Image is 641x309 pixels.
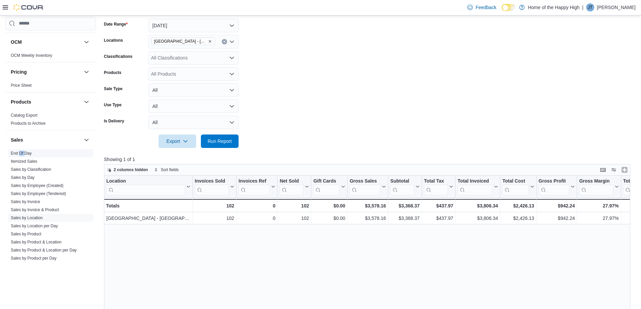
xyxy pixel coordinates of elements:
[5,111,96,130] div: Products
[82,68,91,76] button: Pricing
[11,99,81,105] button: Products
[11,216,43,220] a: Sales by Location
[390,178,414,195] div: Subtotal
[104,54,133,59] label: Classifications
[148,116,239,129] button: All
[475,4,496,11] span: Feedback
[280,178,309,195] button: Net Sold
[114,167,148,172] span: 2 columns hidden
[11,256,57,261] a: Sales by Product per Day
[148,83,239,97] button: All
[579,178,613,195] div: Gross Margin
[313,178,340,185] div: Gift Cards
[104,118,124,124] label: Is Delivery
[502,202,534,210] div: $2,426.13
[502,4,516,11] input: Dark Mode
[538,178,569,185] div: Gross Profit
[11,151,32,156] a: End Of Day
[579,178,613,185] div: Gross Margin
[11,159,37,164] span: Itemized Sales
[502,178,534,195] button: Total Cost
[465,1,499,14] a: Feedback
[151,166,181,174] button: Sort fields
[239,178,270,185] div: Invoices Ref
[11,137,81,143] button: Sales
[5,51,96,62] div: OCM
[11,39,22,45] h3: OCM
[208,39,212,43] button: Remove Toronto - Parkdale - Fire & Flower from selection in this group
[582,3,583,11] p: |
[5,81,96,92] div: Pricing
[239,214,275,222] div: 0
[11,175,35,180] a: Sales by Day
[82,98,91,106] button: Products
[350,178,386,195] button: Gross Sales
[350,202,386,210] div: $3,578.16
[163,134,192,148] span: Export
[588,3,592,11] span: JT
[313,214,345,222] div: $0.00
[208,138,232,145] span: Run Report
[11,224,58,228] a: Sales by Location per Day
[11,191,66,196] a: Sales by Employee (Tendered)
[11,183,64,188] a: Sales by Employee (Created)
[106,202,190,210] div: Totals
[538,178,569,195] div: Gross Profit
[5,149,96,265] div: Sales
[229,71,235,77] button: Open list of options
[620,166,629,174] button: Enter fullscreen
[229,39,235,44] button: Open list of options
[11,69,81,75] button: Pricing
[313,178,340,195] div: Gift Card Sales
[158,134,196,148] button: Export
[11,240,62,244] a: Sales by Product & Location
[11,248,77,253] a: Sales by Product & Location per Day
[538,214,575,222] div: $942.24
[390,202,420,210] div: $3,368.37
[11,199,40,204] a: Sales by Invoice
[148,100,239,113] button: All
[502,178,529,195] div: Total Cost
[11,207,59,213] span: Sales by Invoice & Product
[104,86,122,91] label: Sale Type
[13,4,44,11] img: Cova
[106,178,185,185] div: Location
[195,178,229,195] div: Invoices Sold
[11,167,51,172] a: Sales by Classification
[104,22,128,27] label: Date Range
[538,202,575,210] div: $942.24
[11,113,37,118] span: Catalog Export
[390,214,420,222] div: $3,368.37
[82,136,91,144] button: Sales
[11,83,32,88] a: Price Sheet
[579,202,618,210] div: 27.97%
[11,215,43,221] span: Sales by Location
[104,70,121,75] label: Products
[350,178,381,195] div: Gross Sales
[11,99,31,105] h3: Products
[579,214,618,222] div: 27.97%
[424,202,453,210] div: $437.97
[11,137,23,143] h3: Sales
[597,3,636,11] p: [PERSON_NAME]
[195,214,234,222] div: 102
[599,166,607,174] button: Keyboard shortcuts
[424,178,448,195] div: Total Tax
[11,121,45,126] a: Products to Archive
[458,214,498,222] div: $3,806.34
[11,53,52,58] a: OCM Weekly Inventory
[229,55,235,61] button: Open list of options
[195,178,229,185] div: Invoices Sold
[11,69,27,75] h3: Pricing
[538,178,575,195] button: Gross Profit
